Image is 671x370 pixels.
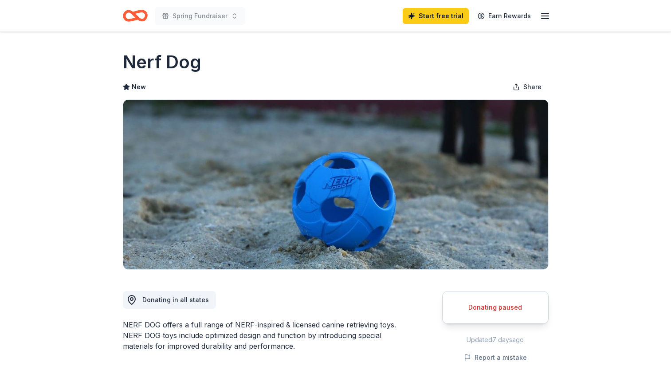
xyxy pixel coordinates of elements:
[472,8,536,24] a: Earn Rewards
[155,7,245,25] button: Spring Fundraiser
[173,11,228,21] span: Spring Fundraiser
[123,5,148,26] a: Home
[123,100,548,269] img: Image for Nerf Dog
[506,78,549,96] button: Share
[123,319,400,351] div: NERF DOG offers a full range of NERF-inspired & licensed canine retrieving toys. NERF DOG toys in...
[123,50,201,75] h1: Nerf Dog
[523,82,542,92] span: Share
[403,8,469,24] a: Start free trial
[464,352,527,363] button: Report a mistake
[453,302,538,313] div: Donating paused
[142,296,209,303] span: Donating in all states
[132,82,146,92] span: New
[442,335,549,345] div: Updated 7 days ago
